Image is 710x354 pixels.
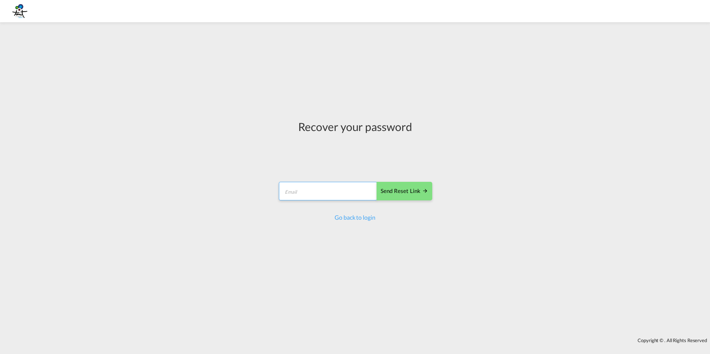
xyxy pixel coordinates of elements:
a: Go back to login [335,214,375,221]
div: Recover your password [278,119,432,134]
iframe: reCAPTCHA [299,142,411,171]
div: Send reset link [381,187,428,196]
img: e533cd407c0111f08607b3a76ff044e7.png [11,3,28,20]
md-icon: icon-arrow-right [422,188,428,194]
input: Email [279,182,377,200]
button: SEND RESET LINK [377,182,432,200]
